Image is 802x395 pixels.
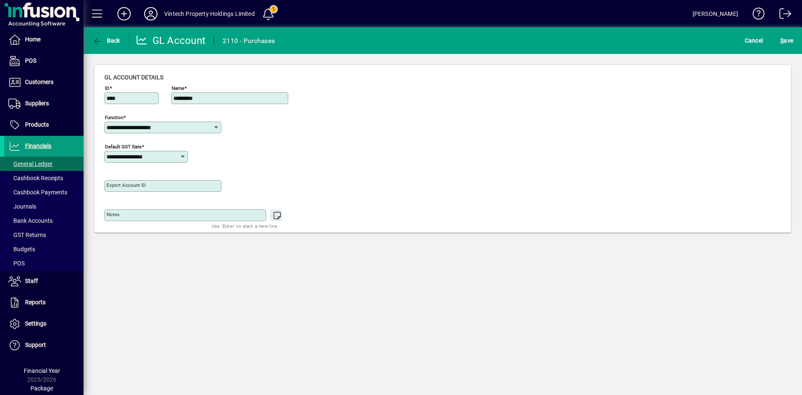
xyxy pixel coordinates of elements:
a: Budgets [4,242,84,256]
span: Bank Accounts [8,217,53,224]
button: Back [90,33,122,48]
a: Settings [4,313,84,334]
button: Add [111,6,137,21]
span: Package [30,385,53,392]
span: Back [92,37,120,44]
a: Reports [4,292,84,313]
span: ave [780,34,793,47]
a: Bank Accounts [4,214,84,228]
a: Home [4,29,84,50]
button: Cancel [743,33,765,48]
span: Settings [25,320,46,327]
span: Staff [25,278,38,284]
span: Cashbook Payments [8,189,67,196]
span: Suppliers [25,100,49,107]
div: [PERSON_NAME] [693,7,738,20]
mat-label: Function [105,115,123,120]
div: Vintech Property Holdings Limited [164,7,255,20]
a: Cashbook Receipts [4,171,84,185]
mat-label: Default GST rate [105,144,142,150]
span: Journals [8,203,36,210]
a: Cashbook Payments [4,185,84,199]
a: Suppliers [4,93,84,114]
mat-hint: Use 'Enter' to start a new line [212,221,277,231]
span: Financial Year [24,367,60,374]
span: Reports [25,299,46,306]
button: Profile [137,6,164,21]
div: 2110 - Purchases [223,34,275,48]
a: General Ledger [4,157,84,171]
a: Products [4,115,84,135]
span: Home [25,36,41,43]
a: Staff [4,271,84,292]
a: POS [4,256,84,270]
a: Customers [4,72,84,93]
span: Financials [25,143,51,149]
a: Logout [773,2,792,29]
a: GST Returns [4,228,84,242]
span: Cashbook Receipts [8,175,63,181]
span: GL account details [104,74,163,81]
span: General Ledger [8,161,53,167]
button: Save [778,33,795,48]
a: Journals [4,199,84,214]
mat-label: Name [172,85,184,91]
span: POS [8,260,25,267]
span: POS [25,57,36,64]
div: GL Account [136,34,206,47]
app-page-header-button: Back [84,33,129,48]
span: Products [25,121,49,128]
span: Support [25,341,46,348]
span: GST Returns [8,232,46,238]
mat-label: ID [105,85,109,91]
a: Support [4,335,84,356]
span: Customers [25,79,53,85]
span: S [780,37,784,44]
mat-label: Export account ID [107,182,146,188]
a: POS [4,51,84,71]
span: Cancel [745,34,763,47]
mat-label: Notes [107,212,119,217]
span: Budgets [8,246,35,252]
a: Knowledge Base [746,2,765,29]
